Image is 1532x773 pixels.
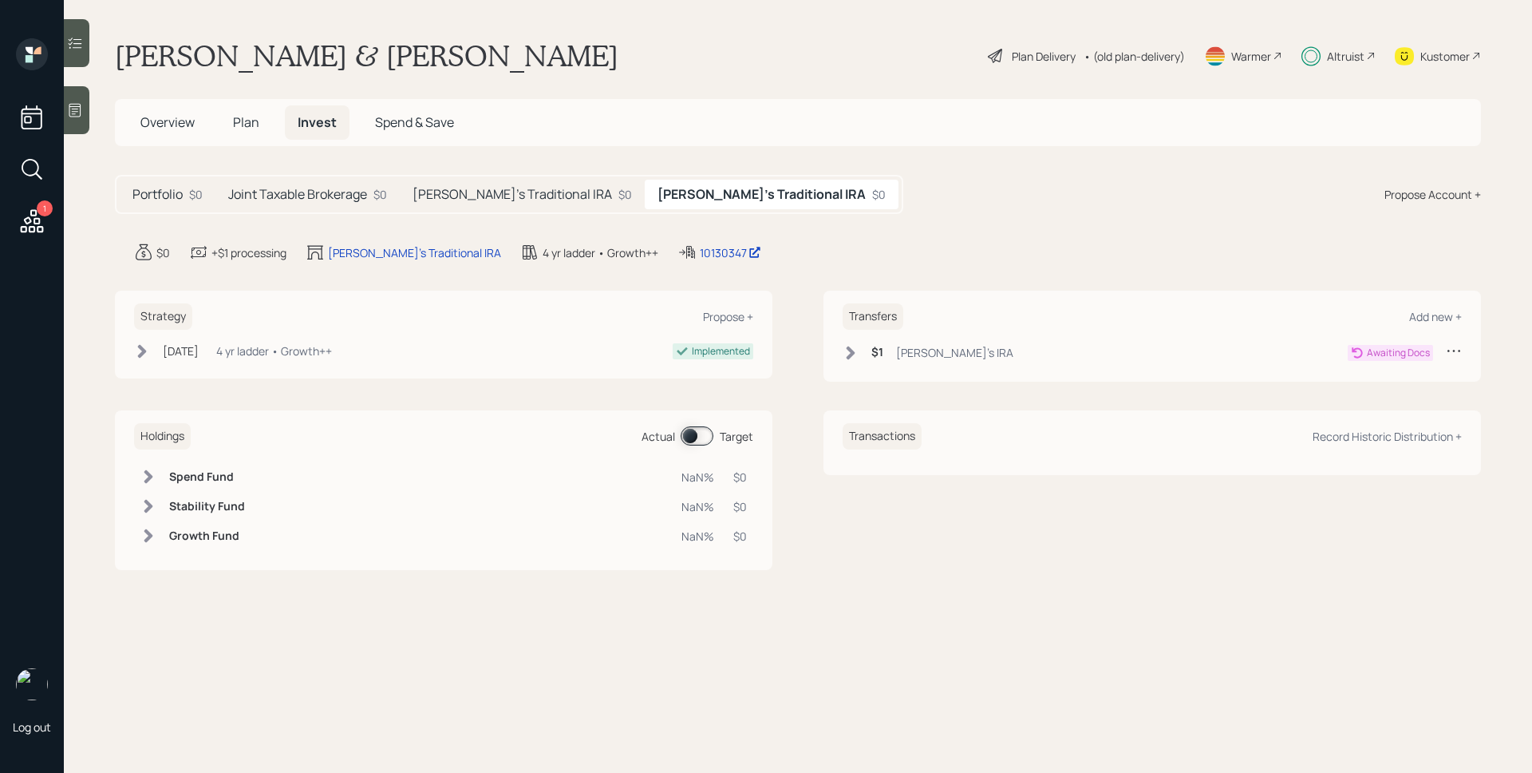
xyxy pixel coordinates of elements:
div: $0 [872,186,886,203]
h5: [PERSON_NAME]'s Traditional IRA [657,187,866,202]
div: Warmer [1231,48,1271,65]
div: [DATE] [163,343,199,359]
h6: Stability Fund [169,500,245,513]
h5: Portfolio [132,187,183,202]
h6: $1 [871,346,883,359]
div: NaN% [681,469,714,486]
h6: Growth Fund [169,529,245,543]
div: Record Historic Distribution + [1313,429,1462,444]
div: Add new + [1409,309,1462,324]
div: [PERSON_NAME]'s IRA [896,344,1013,361]
h5: [PERSON_NAME]'s Traditional IRA [413,187,612,202]
div: $0 [373,186,387,203]
div: 1 [37,200,53,216]
div: NaN% [681,498,714,515]
div: 4 yr ladder • Growth++ [543,244,658,261]
div: Actual [642,428,675,445]
h6: Transactions [843,423,922,450]
div: Kustomer [1420,48,1470,65]
div: +$1 processing [211,244,286,261]
div: [PERSON_NAME]'s Traditional IRA [328,244,501,261]
span: Spend & Save [375,113,454,131]
div: Log out [13,719,51,735]
div: • (old plan-delivery) [1084,48,1185,65]
div: $0 [156,244,170,261]
div: Implemented [692,344,750,359]
div: Propose + [703,309,753,324]
h6: Transfers [843,303,903,330]
div: $0 [733,498,747,515]
div: Propose Account + [1384,186,1481,203]
div: $0 [733,469,747,486]
div: 10130347 [700,244,761,261]
h6: Holdings [134,423,191,450]
h6: Spend Fund [169,470,245,484]
span: Invest [298,113,337,131]
div: $0 [733,528,747,545]
h1: [PERSON_NAME] & [PERSON_NAME] [115,38,618,73]
div: Awaiting Docs [1367,346,1430,360]
span: Overview [140,113,195,131]
h5: Joint Taxable Brokerage [228,187,367,202]
div: $0 [189,186,203,203]
div: Altruist [1327,48,1364,65]
div: Plan Delivery [1012,48,1076,65]
h6: Strategy [134,303,192,330]
div: $0 [618,186,632,203]
div: 4 yr ladder • Growth++ [216,343,332,359]
span: Plan [233,113,259,131]
div: NaN% [681,528,714,545]
img: james-distasi-headshot.png [16,668,48,700]
div: Target [720,428,753,445]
